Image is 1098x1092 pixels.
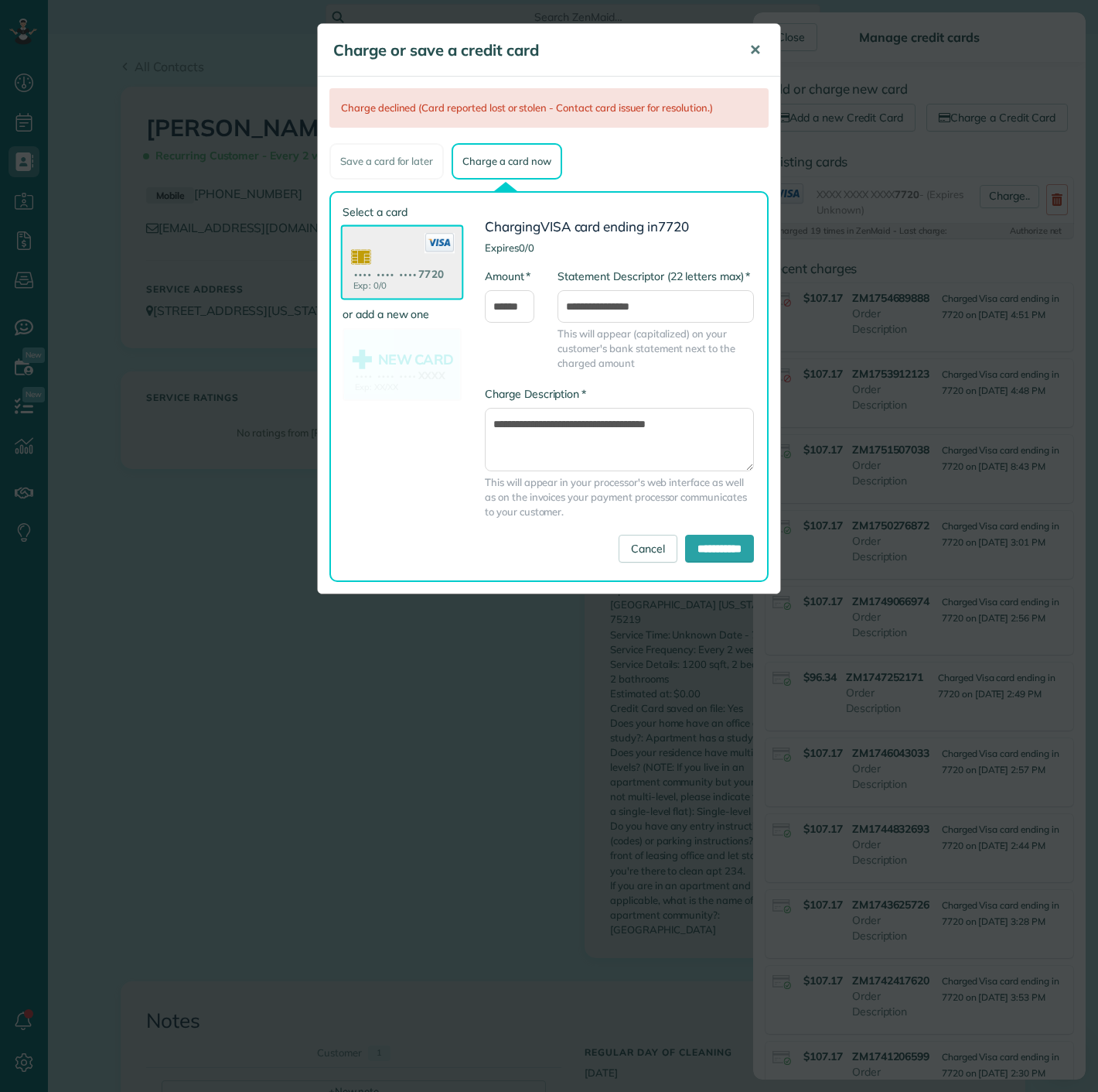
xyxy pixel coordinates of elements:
[333,39,728,61] h5: Charge or save a credit card
[485,475,754,519] span: This will appear in your processor's web interface as well as on the invoices your payment proces...
[658,218,689,234] span: 7720
[343,204,462,220] label: Select a card
[540,218,571,234] span: VISA
[485,220,754,234] h3: Charging card ending in
[329,88,769,128] div: Charge declined (Card reported lost or stolen - Contact card issuer for resolution.)
[558,327,753,371] span: This will appear (capitalized) on your customer's bank statement next to the charged amount
[329,143,444,180] div: Save a card for later
[749,41,761,59] span: ✕
[558,269,750,284] label: Statement Descriptor (22 letters max)
[452,143,561,180] div: Charge a card now
[485,269,530,284] label: Amount
[485,386,586,402] label: Charge Description
[619,535,677,563] a: Cancel
[519,241,534,254] span: 0/0
[485,242,754,253] h4: Expires
[343,306,462,322] label: or add a new one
